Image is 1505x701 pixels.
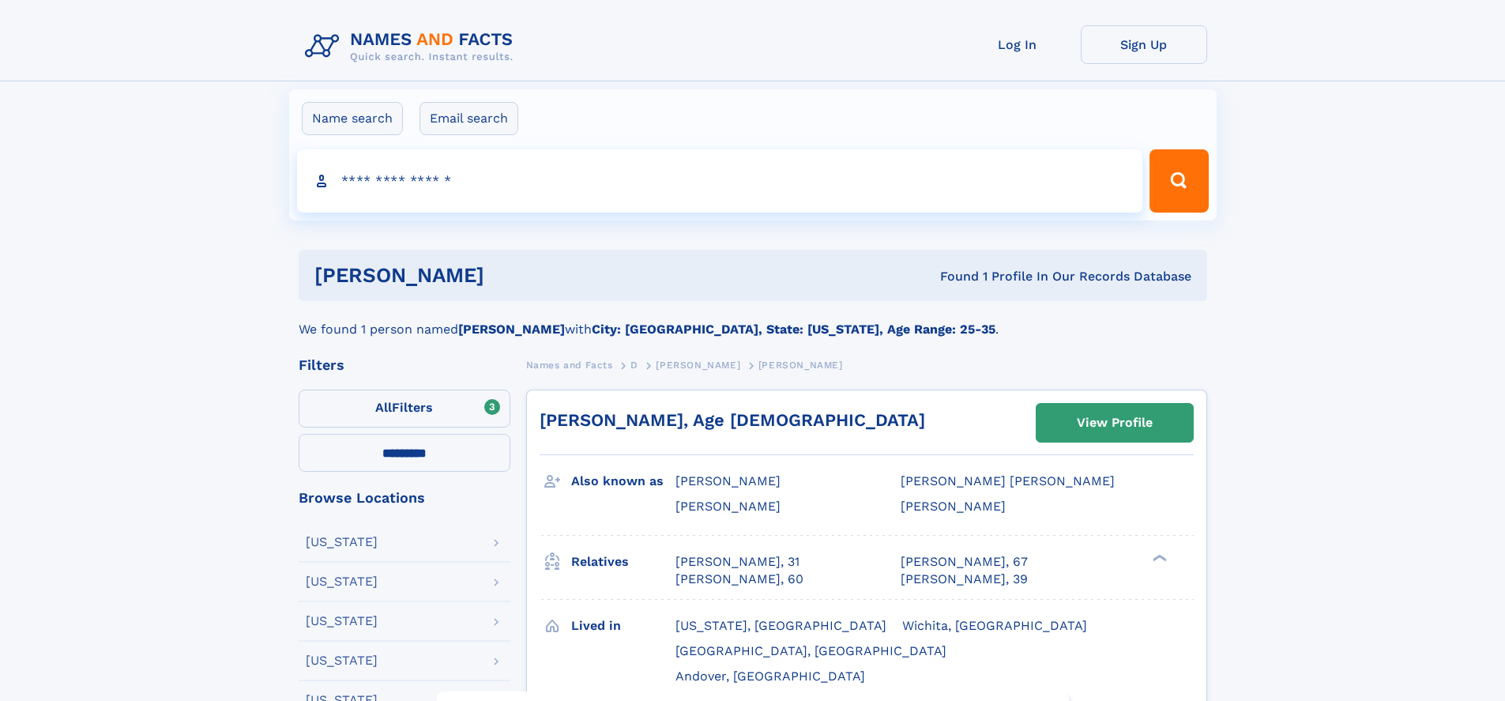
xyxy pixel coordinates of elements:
[299,390,510,428] label: Filters
[656,360,740,371] span: [PERSON_NAME]
[675,669,865,684] span: Andover, [GEOGRAPHIC_DATA]
[571,612,675,639] h3: Lived in
[675,643,946,658] span: [GEOGRAPHIC_DATA], [GEOGRAPHIC_DATA]
[306,654,378,667] div: [US_STATE]
[1149,149,1208,213] button: Search Button
[297,149,1143,213] input: search input
[630,355,638,375] a: D
[675,499,781,514] span: [PERSON_NAME]
[758,360,843,371] span: [PERSON_NAME]
[375,400,392,415] span: All
[1081,25,1207,64] a: Sign Up
[1149,552,1168,563] div: ❯
[954,25,1081,64] a: Log In
[902,618,1087,633] span: Wichita, [GEOGRAPHIC_DATA]
[526,355,613,375] a: Names and Facts
[458,322,565,337] b: [PERSON_NAME]
[901,473,1115,488] span: [PERSON_NAME] [PERSON_NAME]
[420,102,518,135] label: Email search
[901,553,1028,571] a: [PERSON_NAME], 67
[571,548,675,575] h3: Relatives
[901,499,1006,514] span: [PERSON_NAME]
[592,322,995,337] b: City: [GEOGRAPHIC_DATA], State: [US_STATE], Age Range: 25-35
[299,358,510,372] div: Filters
[675,571,803,588] a: [PERSON_NAME], 60
[302,102,403,135] label: Name search
[656,355,740,375] a: [PERSON_NAME]
[1077,405,1153,441] div: View Profile
[675,473,781,488] span: [PERSON_NAME]
[571,468,675,495] h3: Also known as
[540,410,925,430] a: [PERSON_NAME], Age [DEMOGRAPHIC_DATA]
[306,575,378,588] div: [US_STATE]
[306,536,378,548] div: [US_STATE]
[630,360,638,371] span: D
[299,491,510,505] div: Browse Locations
[675,618,886,633] span: [US_STATE], [GEOGRAPHIC_DATA]
[712,268,1191,285] div: Found 1 Profile In Our Records Database
[901,571,1028,588] a: [PERSON_NAME], 39
[299,301,1207,339] div: We found 1 person named with .
[299,25,526,68] img: Logo Names and Facts
[306,615,378,628] div: [US_STATE]
[675,553,800,571] a: [PERSON_NAME], 31
[1037,404,1193,442] a: View Profile
[314,266,713,285] h1: [PERSON_NAME]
